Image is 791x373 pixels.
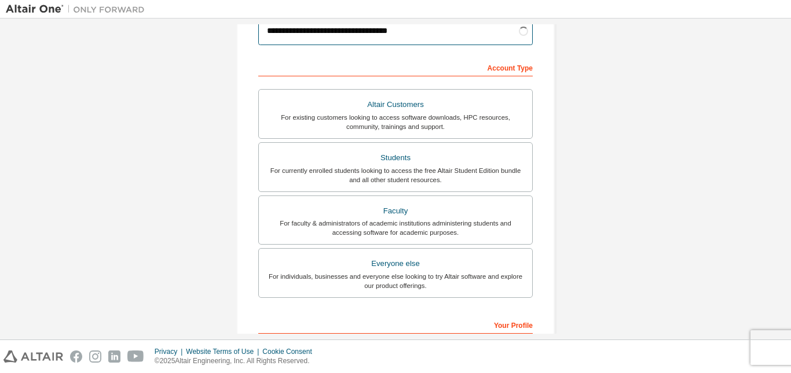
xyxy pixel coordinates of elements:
[258,315,533,334] div: Your Profile
[262,347,318,356] div: Cookie Consent
[155,347,186,356] div: Privacy
[266,219,525,237] div: For faculty & administrators of academic institutions administering students and accessing softwa...
[155,356,319,366] p: © 2025 Altair Engineering, Inc. All Rights Reserved.
[70,350,82,363] img: facebook.svg
[266,256,525,272] div: Everyone else
[6,3,151,15] img: Altair One
[266,166,525,184] div: For currently enrolled students looking to access the free Altair Student Edition bundle and all ...
[266,272,525,290] div: For individuals, businesses and everyone else looking to try Altair software and explore our prod...
[127,350,144,363] img: youtube.svg
[266,113,525,131] div: For existing customers looking to access software downloads, HPC resources, community, trainings ...
[3,350,63,363] img: altair_logo.svg
[108,350,120,363] img: linkedin.svg
[266,150,525,166] div: Students
[258,58,533,76] div: Account Type
[266,203,525,219] div: Faculty
[186,347,262,356] div: Website Terms of Use
[89,350,101,363] img: instagram.svg
[266,97,525,113] div: Altair Customers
